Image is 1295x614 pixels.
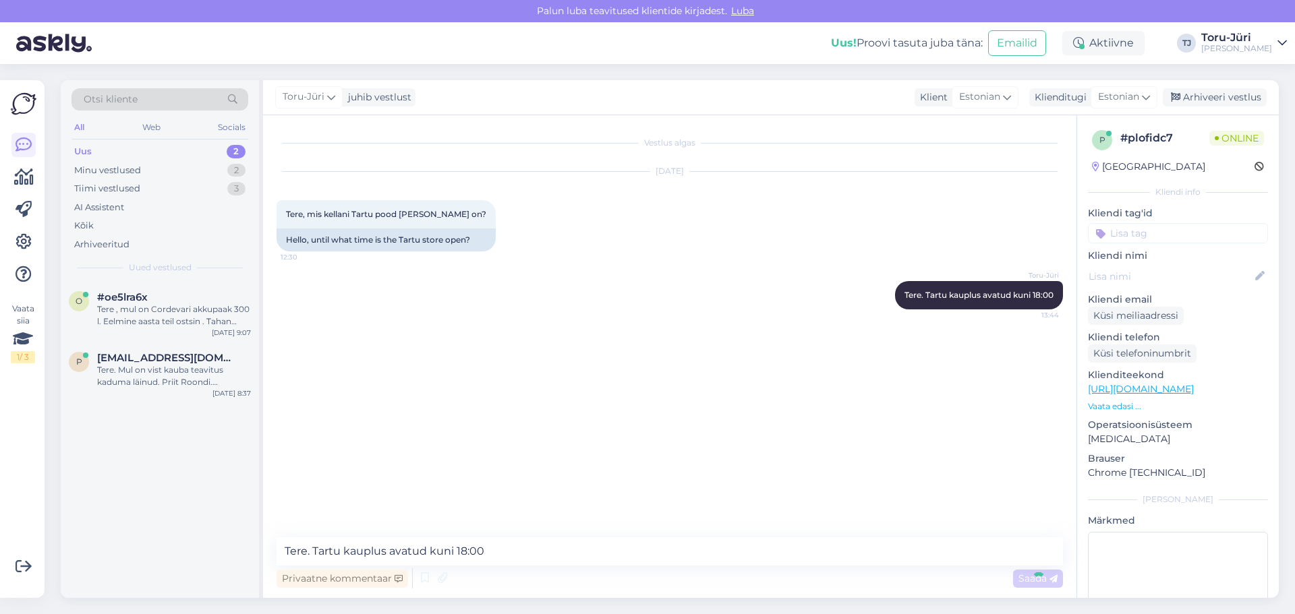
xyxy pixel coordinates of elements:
[84,92,138,106] span: Otsi kliente
[915,90,948,104] div: Klient
[74,238,129,251] div: Arhiveeritud
[227,182,246,195] div: 3
[1120,130,1209,146] div: # plofidc7
[215,119,248,136] div: Socials
[1201,32,1287,54] a: Toru-Jüri[PERSON_NAME]
[1088,249,1268,263] p: Kliendi nimi
[1029,90,1087,104] div: Klienditugi
[727,5,758,17] span: Luba
[1177,34,1196,53] div: TJ
[97,364,251,388] div: Tere. Mul on vist kauba teavitus kaduma läinud. Priit Roondi. [DOMAIN_NAME][URL], st344719, 44550...
[1098,90,1139,104] span: Estonian
[97,303,251,328] div: Tere , mul on Cordevari akkupaak 300 l. Eelmine aasta teil ostsin . Tahan [PERSON_NAME] küttekeha...
[1008,310,1059,320] span: 13:44
[140,119,163,136] div: Web
[1201,32,1272,43] div: Toru-Jüri
[71,119,87,136] div: All
[1088,452,1268,466] p: Brauser
[1088,307,1184,325] div: Küsi meiliaadressi
[1163,88,1267,106] div: Arhiveeri vestlus
[988,30,1046,56] button: Emailid
[343,90,411,104] div: juhib vestlust
[97,352,237,364] span: proondi@hotmail.com
[212,388,251,398] div: [DATE] 8:37
[1088,344,1197,363] div: Küsi telefoninumbrit
[1209,131,1264,146] span: Online
[1088,400,1268,412] p: Vaata edasi ...
[1088,223,1268,243] input: Lisa tag
[281,252,331,262] span: 12:30
[283,90,324,104] span: Toru-Jüri
[904,290,1054,300] span: Tere. Tartu kauplus avatud kuni 18:00
[1088,493,1268,505] div: [PERSON_NAME]
[76,357,82,367] span: p
[1089,269,1253,284] input: Lisa nimi
[74,182,140,195] div: Tiimi vestlused
[1008,270,1059,280] span: Toru-Jüri
[76,296,82,306] span: o
[11,351,35,363] div: 1 / 3
[1201,43,1272,54] div: [PERSON_NAME]
[1088,514,1268,528] p: Märkmed
[1088,383,1194,395] a: [URL][DOMAIN_NAME]
[227,145,246,158] div: 2
[1088,206,1268,220] p: Kliendi tag'id
[74,145,92,158] div: Uus
[74,164,141,177] div: Minu vestlused
[212,328,251,338] div: [DATE] 9:07
[1088,330,1268,344] p: Kliendi telefon
[277,228,496,251] div: Hello, until what time is the Tartu store open?
[1088,432,1268,446] p: [MEDICAL_DATA]
[831,35,983,51] div: Proovi tasuta juba täna:
[277,165,1063,177] div: [DATE]
[129,262,192,274] span: Uued vestlused
[1088,186,1268,198] div: Kliendi info
[1088,466,1268,480] p: Chrome [TECHNICAL_ID]
[286,209,486,219] span: Tere, mis kellani Tartu pood [PERSON_NAME] on?
[227,164,246,177] div: 2
[1088,418,1268,432] p: Operatsioonisüsteem
[277,137,1063,149] div: Vestlus algas
[959,90,1000,104] span: Estonian
[1088,368,1268,382] p: Klienditeekond
[1099,135,1105,145] span: p
[11,91,36,117] img: Askly Logo
[1088,293,1268,307] p: Kliendi email
[97,291,148,303] span: #oe5lra6x
[1092,160,1205,174] div: [GEOGRAPHIC_DATA]
[74,201,124,214] div: AI Assistent
[11,303,35,363] div: Vaata siia
[1062,31,1145,55] div: Aktiivne
[831,36,857,49] b: Uus!
[74,219,94,233] div: Kõik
